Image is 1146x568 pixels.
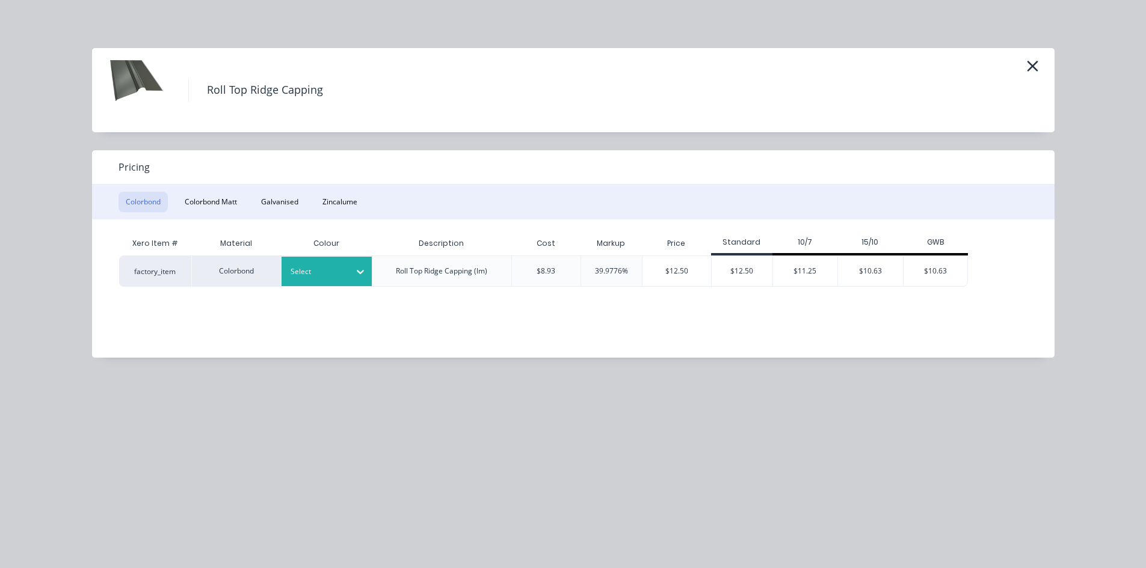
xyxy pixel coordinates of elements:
[191,231,282,255] div: Material
[712,256,772,286] div: $12.50
[119,231,191,255] div: Xero Item #
[903,237,969,248] div: GWB
[119,192,168,212] button: Colorbond
[119,160,150,174] span: Pricing
[711,237,772,248] div: Standard
[537,266,555,276] div: $8.93
[191,255,282,287] div: Colorbond
[642,256,711,286] div: $12.50
[315,192,365,212] button: Zincalume
[254,192,306,212] button: Galvanised
[110,60,170,120] img: Roll Top Ridge Capping
[409,228,473,258] div: Description
[581,231,642,255] div: Markup
[119,255,191,287] div: factory_item
[773,256,838,286] div: $11.25
[595,266,628,276] div: 39.9776%
[772,237,838,248] div: 10/7
[904,256,968,286] div: $10.63
[511,231,581,255] div: Cost
[838,256,903,286] div: $10.63
[642,231,711,255] div: Price
[177,192,244,212] button: Colorbond Matt
[396,266,487,276] div: Roll Top Ridge Capping (lm)
[282,231,372,255] div: Colour
[188,79,341,102] h4: Roll Top Ridge Capping
[837,237,903,248] div: 15/10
